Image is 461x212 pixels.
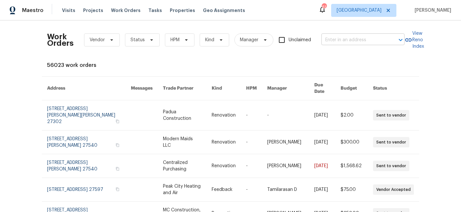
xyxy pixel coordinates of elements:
[289,37,311,44] span: Unclaimed
[170,37,180,43] span: HPM
[262,100,309,131] td: -
[206,154,241,178] td: Renovation
[205,37,214,43] span: Kind
[309,77,335,100] th: Due Date
[412,7,451,14] span: [PERSON_NAME]
[90,37,105,43] span: Vendor
[206,77,241,100] th: Kind
[262,154,309,178] td: [PERSON_NAME]
[83,7,103,14] span: Projects
[47,62,414,69] div: 56023 work orders
[203,7,245,14] span: Geo Assignments
[206,100,241,131] td: Renovation
[115,142,120,148] button: Copy Address
[22,7,44,14] span: Maestro
[322,4,326,10] div: 61
[170,7,195,14] span: Properties
[240,37,258,43] span: Manager
[405,30,424,50] a: View Reno Index
[115,186,120,192] button: Copy Address
[158,178,206,202] td: Peak City Heating and Air
[42,77,126,100] th: Address
[206,131,241,154] td: Renovation
[396,35,405,44] button: Open
[115,166,120,172] button: Copy Address
[62,7,75,14] span: Visits
[158,131,206,154] td: Modern Maids LLC
[337,7,381,14] span: [GEOGRAPHIC_DATA]
[158,100,206,131] td: Padua Construction
[241,178,262,202] td: -
[241,131,262,154] td: -
[241,154,262,178] td: -
[262,178,309,202] td: Tamilarasan D
[158,154,206,178] td: Centralized Purchasing
[321,35,386,45] input: Enter in an address
[148,8,162,13] span: Tasks
[206,178,241,202] td: Feedback
[335,77,368,100] th: Budget
[241,77,262,100] th: HPM
[241,100,262,131] td: -
[262,77,309,100] th: Manager
[47,33,74,46] h2: Work Orders
[158,77,206,100] th: Trade Partner
[368,77,419,100] th: Status
[131,37,145,43] span: Status
[262,131,309,154] td: [PERSON_NAME]
[111,7,141,14] span: Work Orders
[115,118,120,124] button: Copy Address
[126,77,158,100] th: Messages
